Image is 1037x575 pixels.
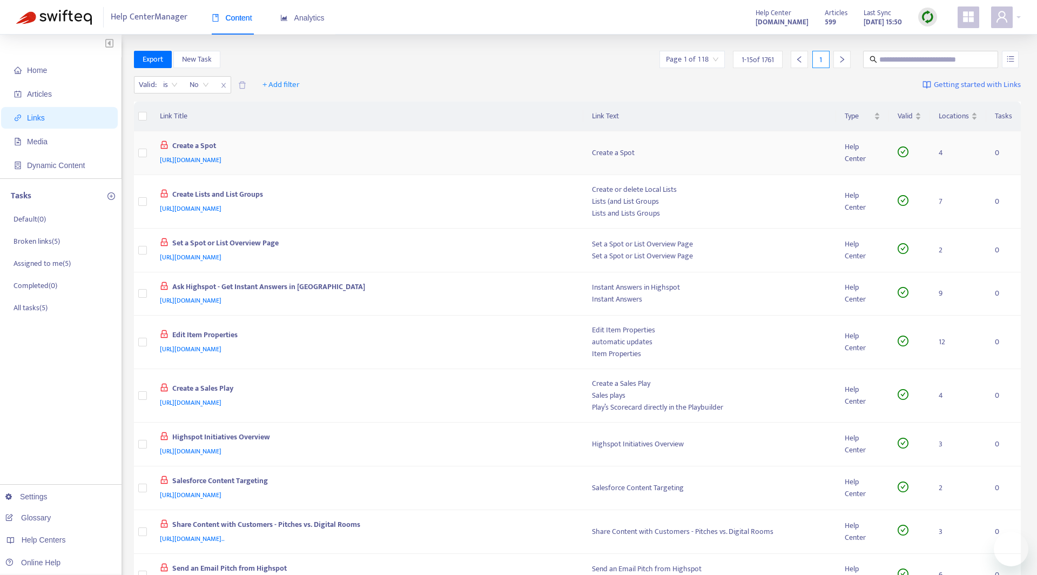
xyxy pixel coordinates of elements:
[160,155,221,165] span: [URL][DOMAIN_NAME]
[592,184,828,196] div: Create or delete Local Lists
[898,482,908,492] span: check-circle
[864,7,891,19] span: Last Sync
[845,141,880,165] div: Help Center
[160,519,571,533] div: Share Content with Customers - Pitches vs. Digital Rooms
[262,78,300,91] span: + Add filter
[280,14,325,22] span: Analytics
[592,282,828,293] div: Instant Answers in Highspot
[930,272,986,316] td: 9
[160,141,169,149] span: lock
[14,302,48,313] p: All tasks ( 5 )
[592,563,828,575] div: Send an Email Pitch from Highspot
[238,81,246,89] span: delete
[845,330,880,354] div: Help Center
[986,175,1021,229] td: 0
[160,476,169,484] span: lock
[217,79,231,92] span: close
[870,56,877,63] span: search
[160,189,169,198] span: lock
[592,348,828,360] div: Item Properties
[986,466,1021,510] td: 0
[182,54,212,65] span: New Task
[592,208,828,219] div: Lists and Lists Groups
[845,110,872,122] span: Type
[930,131,986,175] td: 4
[5,558,60,567] a: Online Help
[254,76,308,93] button: + Add filter
[845,432,880,456] div: Help Center
[756,16,809,28] a: [DOMAIN_NAME]
[160,533,225,544] span: [URL][DOMAIN_NAME]..
[160,344,221,355] span: [URL][DOMAIN_NAME]
[756,7,791,19] span: Help Center
[921,10,934,24] img: sync.dc5367851b00ba804db3.png
[898,438,908,449] span: check-circle
[930,229,986,272] td: 2
[592,324,828,336] div: Edit Item Properties
[160,237,571,251] div: Set a Spot or List Overview Page
[5,513,51,522] a: Glossary
[592,390,828,402] div: Sales plays
[22,536,66,544] span: Help Centers
[212,14,252,22] span: Content
[825,7,847,19] span: Articles
[14,258,71,269] p: Assigned to me ( 5 )
[930,423,986,466] td: 3
[160,203,221,214] span: [URL][DOMAIN_NAME]
[898,336,908,346] span: check-circle
[742,54,774,65] span: 1 - 15 of 1761
[934,79,1021,91] span: Getting started with Links
[160,252,221,263] span: [URL][DOMAIN_NAME]
[160,431,571,445] div: Highspot Initiatives Overview
[845,520,880,544] div: Help Center
[11,190,31,203] p: Tasks
[280,14,288,22] span: area-chart
[14,280,57,291] p: Completed ( 0 )
[930,466,986,510] td: 2
[592,438,828,450] div: Highspot Initiatives Overview
[134,51,172,68] button: Export
[930,102,986,131] th: Locations
[27,90,52,98] span: Articles
[592,238,828,250] div: Set a Spot or List Overview Page
[986,316,1021,369] td: 0
[986,272,1021,316] td: 0
[898,110,913,122] span: Valid
[173,51,220,68] button: New Task
[845,190,880,213] div: Help Center
[14,236,60,247] p: Broken links ( 5 )
[796,56,803,63] span: left
[14,138,22,145] span: file-image
[151,102,583,131] th: Link Title
[592,336,828,348] div: automatic updates
[898,146,908,157] span: check-circle
[107,192,115,200] span: plus-circle
[922,76,1021,93] a: Getting started with Links
[922,81,931,89] img: image-link
[14,114,22,122] span: link
[160,189,571,203] div: Create Lists and List Groups
[160,140,571,154] div: Create a Spot
[845,476,880,500] div: Help Center
[14,90,22,98] span: account-book
[898,195,908,206] span: check-circle
[160,281,571,295] div: Ask Highspot - Get Instant Answers in [GEOGRAPHIC_DATA]
[160,238,169,246] span: lock
[160,330,169,338] span: lock
[160,519,169,528] span: lock
[592,378,828,390] div: Create a Sales Play
[930,175,986,229] td: 7
[995,10,1008,23] span: user
[160,397,221,408] span: [URL][DOMAIN_NAME]
[592,526,828,538] div: Share Content with Customers - Pitches vs. Digital Rooms
[592,402,828,413] div: Play’s Scorecard directly in the Playbuilder
[190,77,209,93] span: No
[27,66,47,75] span: Home
[994,532,1028,566] iframe: Button to launch messaging window
[889,102,930,131] th: Valid
[845,384,880,407] div: Help Center
[27,161,85,170] span: Dynamic Content
[14,213,46,225] p: Default ( 0 )
[27,137,48,146] span: Media
[1007,55,1014,63] span: unordered-list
